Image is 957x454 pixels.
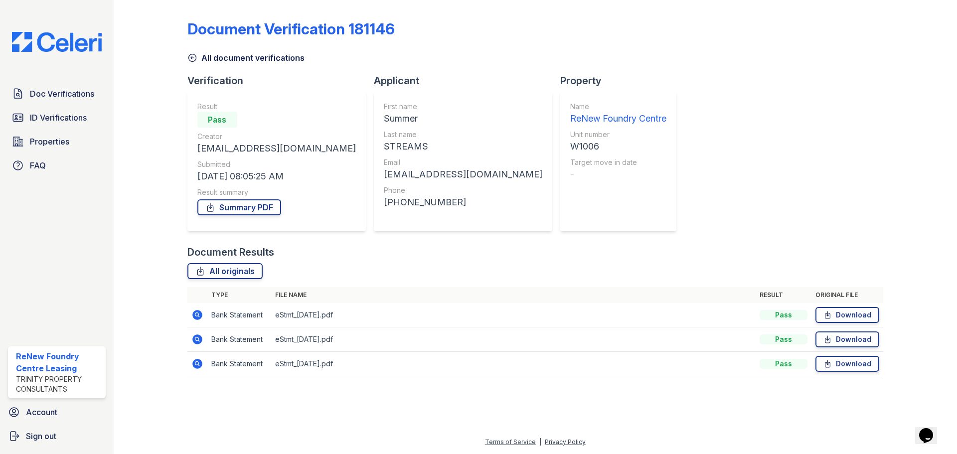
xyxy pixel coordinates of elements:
[570,102,666,126] a: Name ReNew Foundry Centre
[384,112,542,126] div: Summer
[16,350,102,374] div: ReNew Foundry Centre Leasing
[815,356,879,372] a: Download
[187,263,263,279] a: All originals
[815,331,879,347] a: Download
[384,195,542,209] div: [PHONE_NUMBER]
[384,167,542,181] div: [EMAIL_ADDRESS][DOMAIN_NAME]
[187,20,395,38] div: Document Verification 181146
[539,438,541,446] div: |
[207,287,271,303] th: Type
[197,102,356,112] div: Result
[570,157,666,167] div: Target move in date
[207,352,271,376] td: Bank Statement
[570,140,666,153] div: W1006
[4,426,110,446] a: Sign out
[30,112,87,124] span: ID Verifications
[485,438,536,446] a: Terms of Service
[16,374,102,394] div: Trinity Property Consultants
[26,430,56,442] span: Sign out
[207,303,271,327] td: Bank Statement
[197,159,356,169] div: Submitted
[197,142,356,155] div: [EMAIL_ADDRESS][DOMAIN_NAME]
[4,32,110,52] img: CE_Logo_Blue-a8612792a0a2168367f1c8372b55b34899dd931a85d93a1a3d3e32e68fde9ad4.png
[30,88,94,100] span: Doc Verifications
[915,414,947,444] iframe: chat widget
[187,245,274,259] div: Document Results
[374,74,560,88] div: Applicant
[271,303,756,327] td: eStmt_[DATE].pdf
[760,310,807,320] div: Pass
[384,130,542,140] div: Last name
[545,438,586,446] a: Privacy Policy
[197,199,281,215] a: Summary PDF
[815,307,879,323] a: Download
[760,334,807,344] div: Pass
[197,169,356,183] div: [DATE] 08:05:25 AM
[384,185,542,195] div: Phone
[570,130,666,140] div: Unit number
[271,287,756,303] th: File name
[197,187,356,197] div: Result summary
[187,52,305,64] a: All document verifications
[30,159,46,171] span: FAQ
[570,112,666,126] div: ReNew Foundry Centre
[197,112,237,128] div: Pass
[8,155,106,175] a: FAQ
[756,287,811,303] th: Result
[560,74,684,88] div: Property
[271,352,756,376] td: eStmt_[DATE].pdf
[570,167,666,181] div: -
[384,157,542,167] div: Email
[811,287,883,303] th: Original file
[8,132,106,151] a: Properties
[8,84,106,104] a: Doc Verifications
[197,132,356,142] div: Creator
[8,108,106,128] a: ID Verifications
[271,327,756,352] td: eStmt_[DATE].pdf
[4,402,110,422] a: Account
[207,327,271,352] td: Bank Statement
[760,359,807,369] div: Pass
[26,406,57,418] span: Account
[570,102,666,112] div: Name
[30,136,69,148] span: Properties
[384,140,542,153] div: STREAMS
[384,102,542,112] div: First name
[187,74,374,88] div: Verification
